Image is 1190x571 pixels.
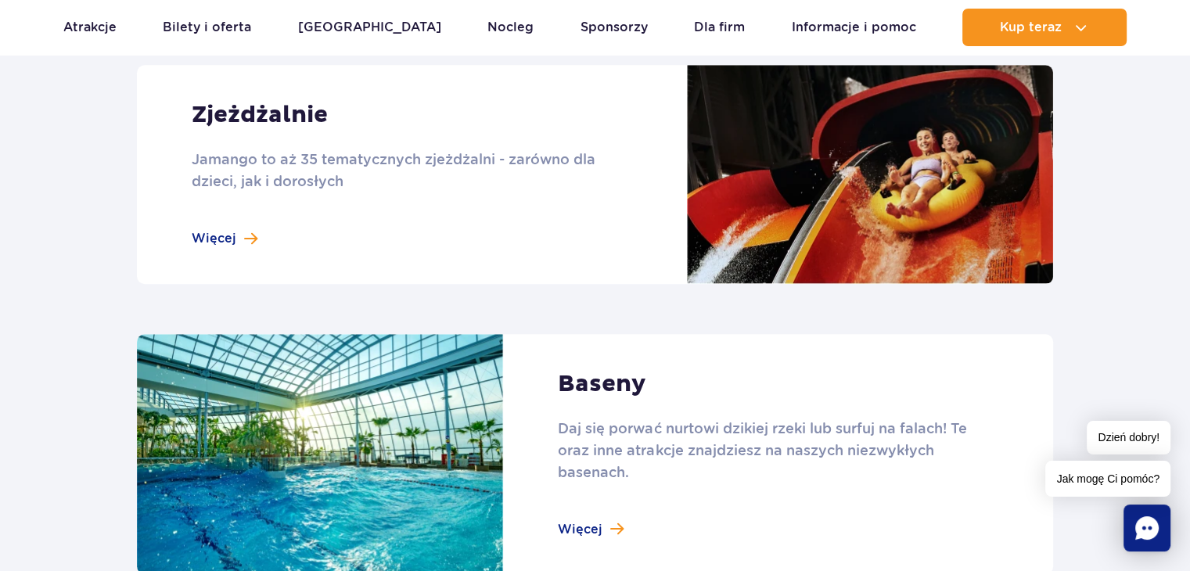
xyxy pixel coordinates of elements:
span: Kup teraz [1000,20,1062,34]
div: Chat [1123,505,1170,551]
a: Sponsorzy [581,9,648,46]
span: Jak mogę Ci pomóc? [1045,461,1170,497]
a: Nocleg [487,9,534,46]
button: Kup teraz [962,9,1127,46]
a: Bilety i oferta [163,9,251,46]
span: Dzień dobry! [1087,421,1170,454]
a: Dla firm [694,9,745,46]
a: Atrakcje [63,9,117,46]
a: Informacje i pomoc [792,9,916,46]
a: [GEOGRAPHIC_DATA] [298,9,441,46]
